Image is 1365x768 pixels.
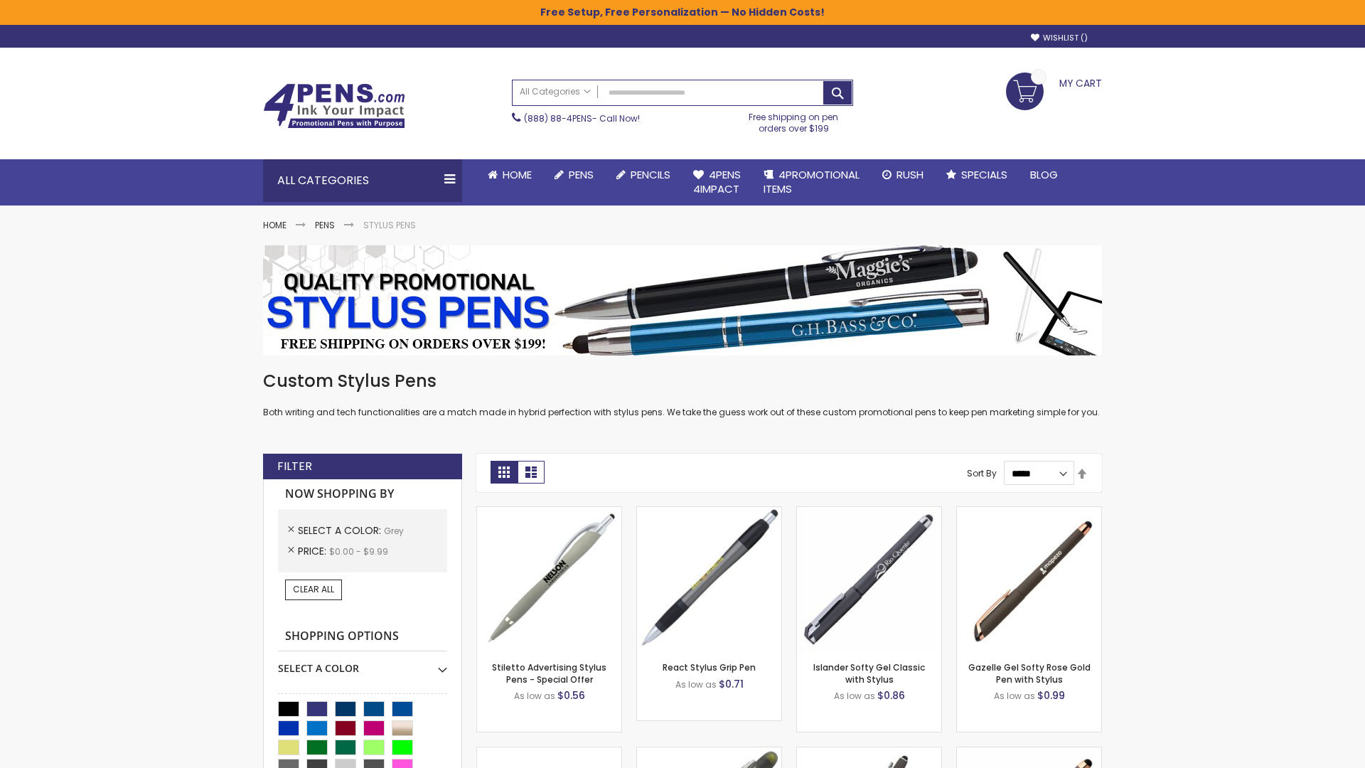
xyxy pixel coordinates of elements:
img: 4Pens Custom Pens and Promotional Products [263,83,405,129]
span: Price [298,544,329,558]
span: 4Pens 4impact [693,167,741,196]
span: Clear All [293,583,334,595]
a: Cyber Stylus 0.7mm Fine Point Gel Grip Pen-Grey [477,747,621,759]
strong: Shopping Options [278,622,447,652]
strong: Now Shopping by [278,479,447,509]
a: Souvenir® Jalan Highlighter Stylus Pen Combo-Grey [637,747,781,759]
strong: Stylus Pens [363,219,416,231]
a: Wishlist [1031,33,1088,43]
a: Stiletto Advertising Stylus Pens-Grey [477,506,621,518]
span: $0.86 [877,688,905,703]
span: As low as [834,690,875,702]
a: All Categories [513,80,598,104]
a: Stiletto Advertising Stylus Pens - Special Offer [492,661,606,685]
a: 4Pens4impact [682,159,752,206]
h1: Custom Stylus Pens [263,370,1102,393]
a: Gazelle Gel Softy Rose Gold Pen with Stylus [968,661,1091,685]
span: $0.00 - $9.99 [329,545,388,558]
strong: Grid [491,461,518,484]
span: 4PROMOTIONAL ITEMS [764,167,860,196]
a: (888) 88-4PENS [524,112,592,124]
span: As low as [675,678,717,690]
div: Select A Color [278,651,447,676]
img: Gazelle Gel Softy Rose Gold Pen with Stylus-Grey [957,507,1101,651]
span: Pens [569,167,594,182]
div: Free shipping on pen orders over $199 [734,106,854,134]
a: Custom Soft Touch® Metal Pens with Stylus-Grey [797,747,941,759]
span: $0.71 [719,677,744,691]
img: Stylus Pens [263,245,1102,356]
span: As low as [994,690,1035,702]
span: Pencils [631,167,670,182]
a: Pens [543,159,605,191]
a: Clear All [285,580,342,599]
a: Home [263,219,287,231]
a: Islander Softy Rose Gold Gel Pen with Stylus-Grey [957,747,1101,759]
a: 4PROMOTIONALITEMS [752,159,871,206]
span: Blog [1030,167,1058,182]
span: As low as [514,690,555,702]
span: Specials [961,167,1007,182]
a: Blog [1019,159,1069,191]
a: Pens [315,219,335,231]
img: React Stylus Grip Pen-Grey [637,507,781,651]
a: React Stylus Grip Pen-Grey [637,506,781,518]
a: Islander Softy Gel Classic with Stylus-Grey [797,506,941,518]
span: Select A Color [298,523,384,538]
span: Home [503,167,532,182]
img: Stiletto Advertising Stylus Pens-Grey [477,507,621,651]
span: $0.56 [557,688,585,703]
div: All Categories [263,159,462,202]
span: $0.99 [1037,688,1065,703]
strong: Filter [277,459,312,474]
div: Both writing and tech functionalities are a match made in hybrid perfection with stylus pens. We ... [263,370,1102,419]
a: Specials [935,159,1019,191]
a: Gazelle Gel Softy Rose Gold Pen with Stylus-Grey [957,506,1101,518]
a: React Stylus Grip Pen [663,661,756,673]
label: Sort By [967,467,997,479]
span: - Call Now! [524,112,640,124]
span: Grey [384,525,404,537]
img: Islander Softy Gel Classic with Stylus-Grey [797,507,941,651]
span: All Categories [520,86,591,97]
a: Islander Softy Gel Classic with Stylus [813,661,925,685]
span: Rush [896,167,924,182]
a: Rush [871,159,935,191]
a: Home [476,159,543,191]
a: Pencils [605,159,682,191]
